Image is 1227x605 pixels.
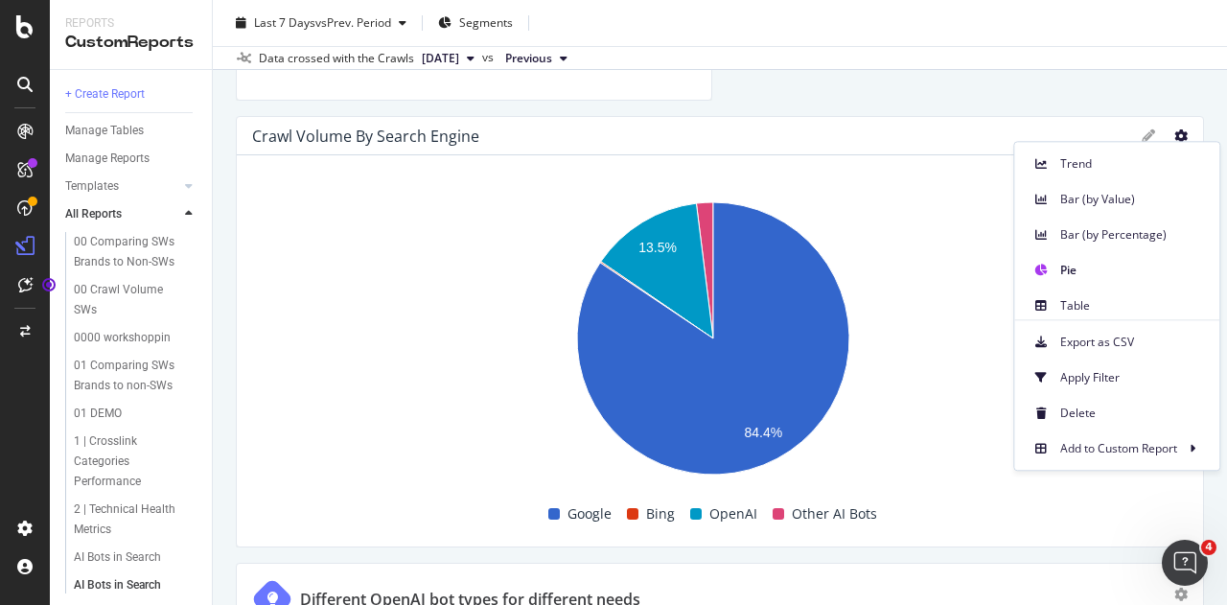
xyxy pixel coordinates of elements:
span: Trend [1060,155,1204,173]
div: 00 Comparing SWs Brands to Non-SWs [74,232,188,272]
span: OpenAI [709,502,757,525]
a: Templates [65,176,179,197]
span: Export as CSV [1060,334,1204,351]
span: Delete [1060,405,1204,422]
svg: A chart. [252,192,1173,496]
span: Add to Custom Report [1060,440,1177,457]
button: Previous [498,47,575,70]
div: + Create Report [65,84,145,105]
span: Bar (by Percentage) [1060,226,1204,244]
span: Bar (by Value) [1060,191,1204,208]
a: + Create Report [65,84,198,105]
div: Tooltip anchor [40,276,58,293]
a: Manage Reports [65,149,198,169]
div: 0000 workshoppin [74,328,171,348]
div: AI Bots in Search [74,547,161,568]
span: Previous [505,50,552,67]
div: 1 | Crosslink Categories Performance [74,431,187,492]
button: Segments [430,8,521,38]
div: Data crossed with the Crawls [259,50,414,67]
div: All Reports [65,204,122,224]
div: Manage Tables [65,121,144,141]
span: Apply Filter [1060,369,1204,386]
span: Bing [646,502,675,525]
div: Reports [65,15,197,32]
div: Crawl Volume By Search EngineA chart.GoogleBingOpenAIOther AI Bots [236,116,1204,547]
text: 13.5% [638,240,677,255]
text: 84.4% [745,426,783,441]
span: Table [1060,297,1204,314]
span: Last 7 Days [254,14,315,31]
span: Google [567,502,612,525]
div: Manage Reports [65,149,150,169]
a: 0000 workshoppin [74,328,198,348]
span: 4 [1201,540,1216,555]
div: 01 Comparing SWs Brands to non-SWs [74,356,188,396]
a: 00 Comparing SWs Brands to Non-SWs [74,232,198,272]
span: 2025 Sep. 3rd [422,50,459,67]
button: Last 7 DaysvsPrev. Period [228,8,414,38]
span: Pie [1060,262,1204,279]
div: gear [1174,588,1188,601]
a: 00 Crawl Volume SWs [74,280,198,320]
a: 2 | Technical Health Metrics [74,500,198,540]
div: 00 Crawl Volume SWs [74,280,180,320]
div: Crawl Volume By Search Engine [252,127,479,146]
a: AI Bots in Search [74,547,198,568]
a: 01 DEMO [74,404,198,424]
span: Segments [459,14,513,31]
div: 01 DEMO [74,404,122,424]
a: All Reports [65,204,179,224]
span: vs Prev. Period [315,14,391,31]
span: vs [482,49,498,66]
div: Templates [65,176,119,197]
span: Other AI Bots [792,502,877,525]
a: Manage Tables [65,121,198,141]
a: 01 Comparing SWs Brands to non-SWs [74,356,198,396]
a: 1 | Crosslink Categories Performance [74,431,198,492]
div: 2 | Technical Health Metrics [74,500,184,540]
iframe: Intercom live chat [1162,540,1208,586]
div: CustomReports [65,32,197,54]
button: [DATE] [414,47,482,70]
